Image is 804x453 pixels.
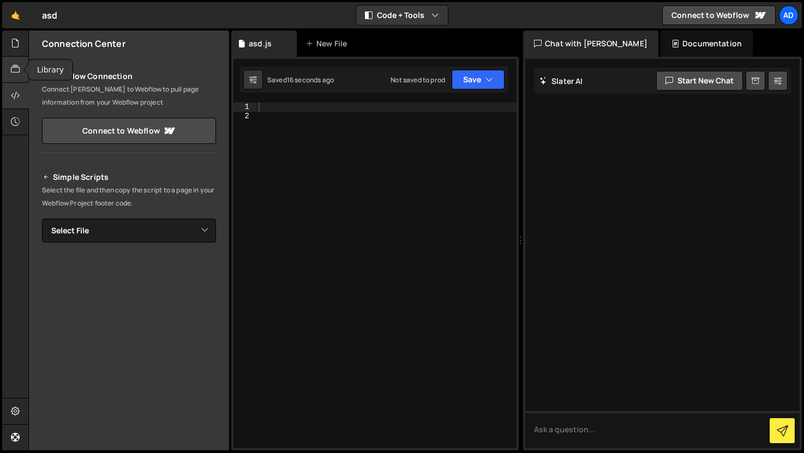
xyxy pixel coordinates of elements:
a: Connect to Webflow [662,5,776,25]
div: Documentation [661,31,753,57]
h2: Simple Scripts [42,171,216,184]
button: Start new chat [656,71,743,90]
p: Select the file and then copy the script to a page in your Webflow Project footer code. [42,184,216,210]
a: Ad [779,5,799,25]
div: New File [305,38,351,49]
a: Connect to Webflow [42,118,216,144]
div: asd [42,9,57,22]
div: 1 [233,102,256,112]
button: Code + Tools [356,5,448,25]
iframe: YouTube video player [42,261,217,359]
div: 16 seconds ago [287,75,334,84]
div: 2 [233,112,256,121]
div: Chat with [PERSON_NAME] [523,31,658,57]
div: Saved [267,75,334,84]
button: Save [452,70,505,89]
h2: Connection Center [42,38,125,50]
div: asd.js [249,38,272,49]
h2: Slater AI [539,76,583,86]
div: Not saved to prod [391,75,445,84]
h2: Webflow Connection [42,70,216,83]
p: Connect [PERSON_NAME] to Webflow to pull page information from your Webflow project [42,83,216,109]
a: 🤙 [2,2,29,28]
div: Library [28,60,73,80]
